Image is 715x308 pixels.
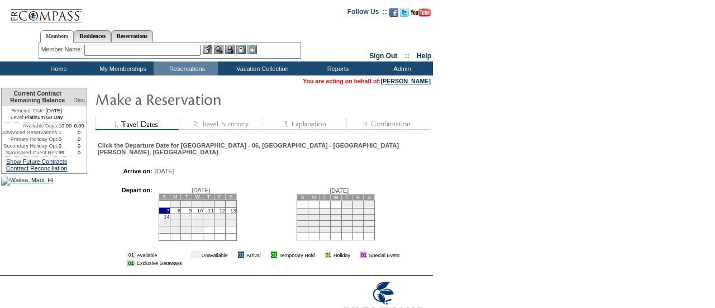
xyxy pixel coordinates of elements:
[333,252,350,258] td: Holiday
[89,61,154,75] td: My Memberships
[364,208,375,214] td: 10
[71,129,87,136] td: 0
[341,208,352,214] td: 8
[330,214,341,220] td: 14
[181,226,192,233] td: 30
[364,214,375,220] td: 17
[352,208,364,214] td: 9
[214,220,225,226] td: 26
[155,168,174,174] span: [DATE]
[192,226,203,233] td: 31
[181,220,192,226] td: 23
[208,208,214,214] a: 11
[230,208,236,214] a: 13
[181,200,192,207] td: 2
[197,208,203,214] a: 10
[170,226,181,233] td: 29
[59,129,72,136] td: 1
[411,8,431,17] img: Subscribe to our YouTube Channel
[308,220,320,226] td: 19
[2,149,59,156] td: Sponsored Guest Res:
[352,252,358,258] img: i.gif
[263,252,269,258] img: i.gif
[308,226,320,233] td: 26
[192,200,203,207] td: 3
[225,200,236,207] td: 6
[202,252,228,258] td: Unavailable
[320,194,331,200] td: T
[203,214,214,220] td: 18
[352,226,364,233] td: 30
[271,252,277,258] td: 01
[369,252,399,258] td: Special Event
[325,252,331,258] td: 01
[95,119,179,130] img: step1_state2.gif
[41,45,84,54] div: Member Name:
[170,214,181,220] td: 15
[159,226,170,233] td: 28
[137,260,182,266] td: Exclusive Getaways
[181,193,192,200] td: T
[2,122,59,129] td: Available Days:
[330,208,341,214] td: 7
[297,194,308,200] td: S
[352,214,364,220] td: 16
[263,119,346,130] img: step3_state1.gif
[74,30,111,42] a: Residences
[364,220,375,226] td: 24
[159,207,170,214] td: 7
[364,226,375,233] td: 31
[6,158,67,165] a: Show Future Contracts
[73,97,87,103] span: Disc.
[308,214,320,220] td: 12
[389,8,398,17] img: Become our fan on Facebook
[238,252,244,258] td: 01
[2,136,59,143] td: Primary Holiday Opt:
[341,194,352,200] td: T
[203,220,214,226] td: 25
[127,260,134,266] td: 01
[247,45,257,54] img: b_calculator.gif
[164,214,169,220] a: 14
[330,187,349,194] span: [DATE]
[71,122,87,129] td: 0.00
[137,252,182,258] td: Available
[341,226,352,233] td: 29
[11,114,25,121] span: Level:
[297,208,308,214] td: 4
[2,114,71,122] td: Platinum 60 Day
[11,107,45,114] span: Renewal Date:
[400,11,409,18] a: Follow us on Twitter
[225,45,235,54] img: Impersonate
[98,142,429,155] div: Click the Departure Date for [GEOGRAPHIC_DATA] - 06, [GEOGRAPHIC_DATA] - [GEOGRAPHIC_DATA][PERSON...
[304,61,369,75] td: Reports
[154,61,218,75] td: Reservations
[341,201,352,208] td: 1
[2,129,59,136] td: Advanced Reservations:
[103,187,152,244] td: Depart on:
[2,88,71,106] td: Current Contract Remaining Balance
[95,88,318,110] img: Make Reservation
[111,30,153,42] a: Reservations
[330,194,341,200] td: W
[192,193,203,200] td: W
[381,78,431,84] a: [PERSON_NAME]
[219,208,225,214] a: 12
[225,220,236,226] td: 27
[1,177,54,186] img: Wailea, Maui, HI
[405,52,409,60] span: ::
[364,201,375,208] td: 3
[203,193,214,200] td: T
[179,119,263,130] img: step2_state1.gif
[203,45,212,54] img: b_edit.gif
[341,220,352,226] td: 22
[127,252,134,258] td: 01
[341,214,352,220] td: 15
[159,220,170,226] td: 21
[178,208,180,214] a: 8
[59,143,72,149] td: 0
[214,200,225,207] td: 5
[352,201,364,208] td: 2
[2,143,59,149] td: Secondary Holiday Opt:
[297,226,308,233] td: 25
